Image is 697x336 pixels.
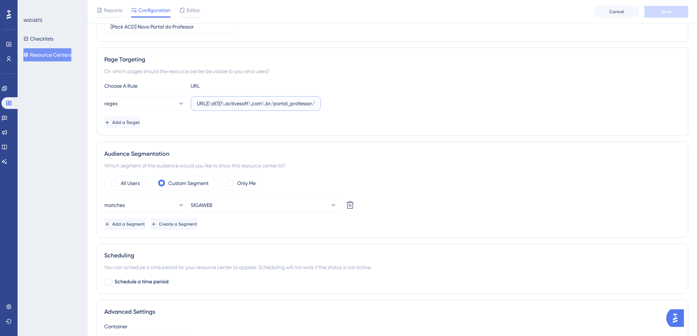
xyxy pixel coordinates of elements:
img: Profile image for Diênifer [21,4,33,16]
button: matches [104,198,185,212]
div: teve também as pesquisas feitas no campo de busca [26,95,140,118]
button: regex [104,96,185,111]
button: Cancel [595,6,638,18]
input: yourwebsite.com/path [197,99,315,107]
div: Obrigada! Vou verificar com nosso time técnico sobre isso. [12,128,114,143]
span: regex [104,99,118,108]
div: Scheduling [104,251,681,260]
div: Obrigada! Vou verificar com nosso time técnico sobre isso. [6,124,120,147]
button: Carregar anexo [35,239,41,245]
div: WIDGETS [23,18,42,23]
label: Only Me [237,179,256,188]
div: Page Targeting [104,55,681,64]
span: Editor [187,6,200,15]
button: Enviar mensagem… [125,237,137,248]
button: go back [5,3,19,17]
div: Design diz… [6,153,140,175]
span: Schedule a time period [115,278,169,286]
button: Checklists [23,32,53,45]
div: Diênifer diz… [6,124,140,153]
span: Add a Target [112,120,140,125]
div: wink [12,184,48,219]
span: Cancel [609,9,624,15]
div: Choose A Rule [104,82,185,90]
button: Seletor de Gif [23,239,29,245]
div: certo [121,157,135,165]
span: Add a Segment [112,221,145,227]
button: Início [115,3,128,17]
span: matches [104,201,125,209]
div: Diênifer diz… [6,175,140,236]
p: Ativo [35,9,48,16]
button: Resource Centers [23,48,71,61]
span: SIGAWEB [191,201,213,209]
div: Design diz… [6,10,140,95]
button: Start recording [46,239,52,245]
div: Which segment of the audience would you like to show this resource center to? [104,161,681,170]
iframe: UserGuiding AI Assistant Launcher [666,307,688,329]
div: Fechar [128,3,142,16]
div: Design diz… [6,95,140,124]
button: Add a Segment [104,218,145,230]
div: Audience Segmentation [104,150,681,158]
label: Custom Segment [168,179,209,188]
button: SIGAWEB [191,198,337,212]
span: Save [661,9,671,15]
div: winkDiênifer • Há 1h [6,175,54,223]
div: Advanced Settings [104,307,681,316]
div: On which pages should the resource center be visible to your end users? [104,67,681,76]
button: Seletor de emoji [11,239,17,245]
span: Reports [104,6,122,15]
span: Configuration [138,6,170,15]
input: Type your Resource Center name [110,23,228,31]
button: Save [644,6,688,18]
div: URL [191,82,271,90]
div: Container [104,322,681,331]
div: certo [116,153,140,169]
span: Create a Segment [159,221,197,227]
label: All Users [121,179,140,188]
div: teve também as pesquisas feitas no campo de busca [32,99,135,114]
div: You can schedule a time period for your resource center to appear. Scheduling will not work if th... [104,263,681,272]
textarea: Envie uma mensagem... [6,224,140,237]
button: Add a Target [104,117,140,128]
button: Create a Segment [151,218,197,230]
h1: Diênifer [35,4,59,9]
